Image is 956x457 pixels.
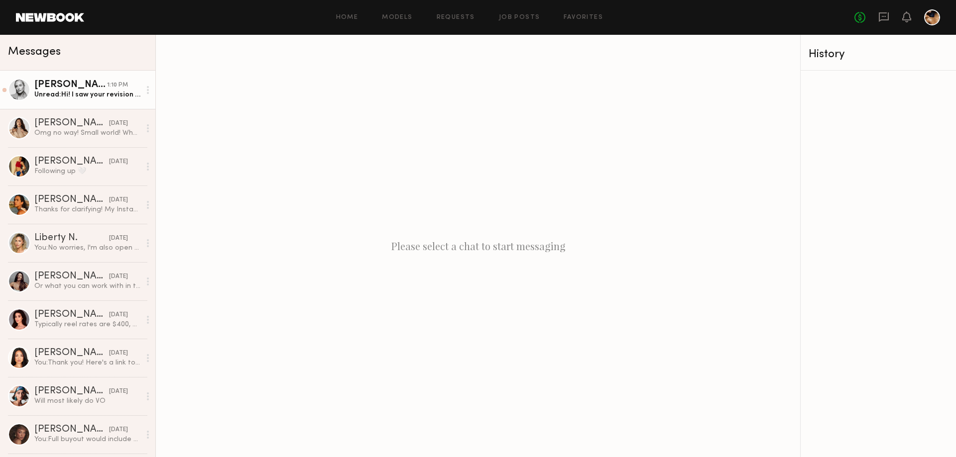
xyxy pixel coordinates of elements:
div: [PERSON_NAME] [34,425,109,435]
div: Liberty N. [34,233,109,243]
a: Home [336,14,358,21]
div: Typically reel rates are $400, unless you want me to post it on my socials- then it’s a bit more ... [34,320,140,329]
div: [DATE] [109,387,128,396]
a: Requests [437,14,475,21]
div: [DATE] [109,310,128,320]
div: Or what you can work with in the budget [34,281,140,291]
div: [PERSON_NAME] [34,386,109,396]
div: [DATE] [109,272,128,281]
div: [PERSON_NAME] [34,118,109,128]
div: You: Thank you! Here's a link to the updated brief. Please review and lmk what you would charge f... [34,358,140,367]
a: Models [382,14,412,21]
div: Will most likely do VO [34,396,140,406]
div: [DATE] [109,349,128,358]
div: [PERSON_NAME] [34,310,109,320]
div: Thanks for clarifying! My Instagram is @elisemears [34,205,140,214]
div: [DATE] [109,425,128,435]
div: [DATE] [109,157,128,167]
div: 1:10 PM [107,81,128,90]
div: [PERSON_NAME] [34,80,107,90]
div: Please select a chat to start messaging [156,35,800,457]
div: Unread: Hi! I saw your revision notes :) so that bedroom I filmed in before was my exs place.. so... [34,90,140,99]
div: Omg no way! Small world! What’s your budget? [34,128,140,138]
span: Messages [8,46,61,58]
div: History [809,49,948,60]
div: [DATE] [109,234,128,243]
div: You: No worries, I'm also open to your creative direction as well if you're interested in somethi... [34,243,140,253]
div: [PERSON_NAME] [34,157,109,167]
div: [DATE] [109,119,128,128]
div: [PERSON_NAME] [34,195,109,205]
div: Following up 🤍 [34,167,140,176]
a: Favorites [564,14,603,21]
div: You: Full buyout would include paid ads, although i'm not really running ads right now. I just la... [34,435,140,444]
div: [PERSON_NAME] [34,272,109,281]
div: [DATE] [109,195,128,205]
a: Job Posts [499,14,540,21]
div: [PERSON_NAME] [34,348,109,358]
